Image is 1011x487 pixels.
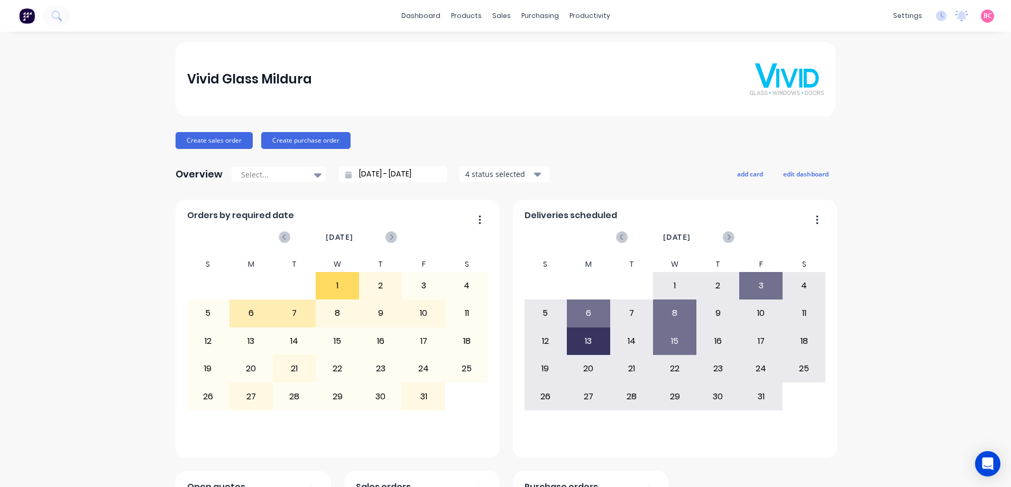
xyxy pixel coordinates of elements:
div: 7 [611,300,653,326]
div: 4 [446,273,488,299]
div: 9 [697,300,739,326]
div: 17 [402,328,445,354]
div: 13 [567,328,610,354]
div: 27 [230,383,272,409]
div: 7 [273,300,316,326]
div: 6 [567,300,610,326]
div: 14 [611,328,653,354]
div: 26 [525,383,567,409]
div: 13 [230,328,272,354]
div: 2 [360,273,402,299]
div: 20 [230,355,272,382]
div: 28 [611,383,653,409]
div: 18 [446,328,488,354]
div: 23 [697,355,739,382]
div: 21 [273,355,316,382]
div: 23 [360,355,402,382]
div: T [610,257,654,272]
button: 4 status selected [459,166,549,182]
div: 15 [654,328,696,354]
div: settings [888,8,927,24]
div: 29 [316,383,359,409]
div: F [402,257,445,272]
div: T [696,257,740,272]
div: 10 [402,300,445,326]
div: 16 [360,328,402,354]
div: 4 [783,273,825,299]
div: S [783,257,826,272]
div: productivity [564,8,615,24]
div: 19 [525,355,567,382]
div: 21 [611,355,653,382]
div: 8 [316,300,359,326]
div: 10 [740,300,782,326]
div: M [567,257,610,272]
span: Orders by required date [187,209,294,222]
div: 22 [654,355,696,382]
div: 25 [783,355,825,382]
div: 12 [187,328,229,354]
div: 3 [740,273,782,299]
div: 26 [187,383,229,409]
div: F [739,257,783,272]
div: T [273,257,316,272]
div: 8 [654,300,696,326]
div: 14 [273,328,316,354]
div: 1 [316,273,359,299]
div: 31 [740,383,782,409]
div: W [653,257,696,272]
div: 18 [783,328,825,354]
div: 19 [187,355,229,382]
button: Create purchase order [261,132,351,149]
div: S [187,257,230,272]
div: 20 [567,355,610,382]
div: 16 [697,328,739,354]
span: Deliveries scheduled [525,209,617,222]
span: [DATE] [326,231,353,243]
div: 15 [316,328,359,354]
div: 5 [187,300,229,326]
button: edit dashboard [776,167,835,181]
div: 27 [567,383,610,409]
div: 11 [446,300,488,326]
div: S [524,257,567,272]
div: W [316,257,359,272]
div: 17 [740,328,782,354]
img: Vivid Glass Mildura [750,63,824,95]
div: 25 [446,355,488,382]
div: 12 [525,328,567,354]
img: Factory [19,8,35,24]
span: [DATE] [663,231,691,243]
div: 22 [316,355,359,382]
div: T [359,257,402,272]
div: 1 [654,273,696,299]
span: BC [984,11,992,21]
div: 24 [402,355,445,382]
div: Open Intercom Messenger [975,451,1000,476]
div: sales [487,8,516,24]
div: 4 status selected [465,168,532,180]
div: 9 [360,300,402,326]
div: 31 [402,383,445,409]
div: 28 [273,383,316,409]
div: 11 [783,300,825,326]
div: 30 [360,383,402,409]
div: S [445,257,489,272]
a: dashboard [396,8,446,24]
button: Create sales order [176,132,253,149]
div: 6 [230,300,272,326]
div: 29 [654,383,696,409]
div: purchasing [516,8,564,24]
div: products [446,8,487,24]
div: 2 [697,273,739,299]
div: Vivid Glass Mildura [187,69,312,90]
div: Overview [176,164,223,185]
div: 24 [740,355,782,382]
button: add card [730,167,770,181]
div: M [229,257,273,272]
div: 5 [525,300,567,326]
div: 3 [402,273,445,299]
div: 30 [697,383,739,409]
